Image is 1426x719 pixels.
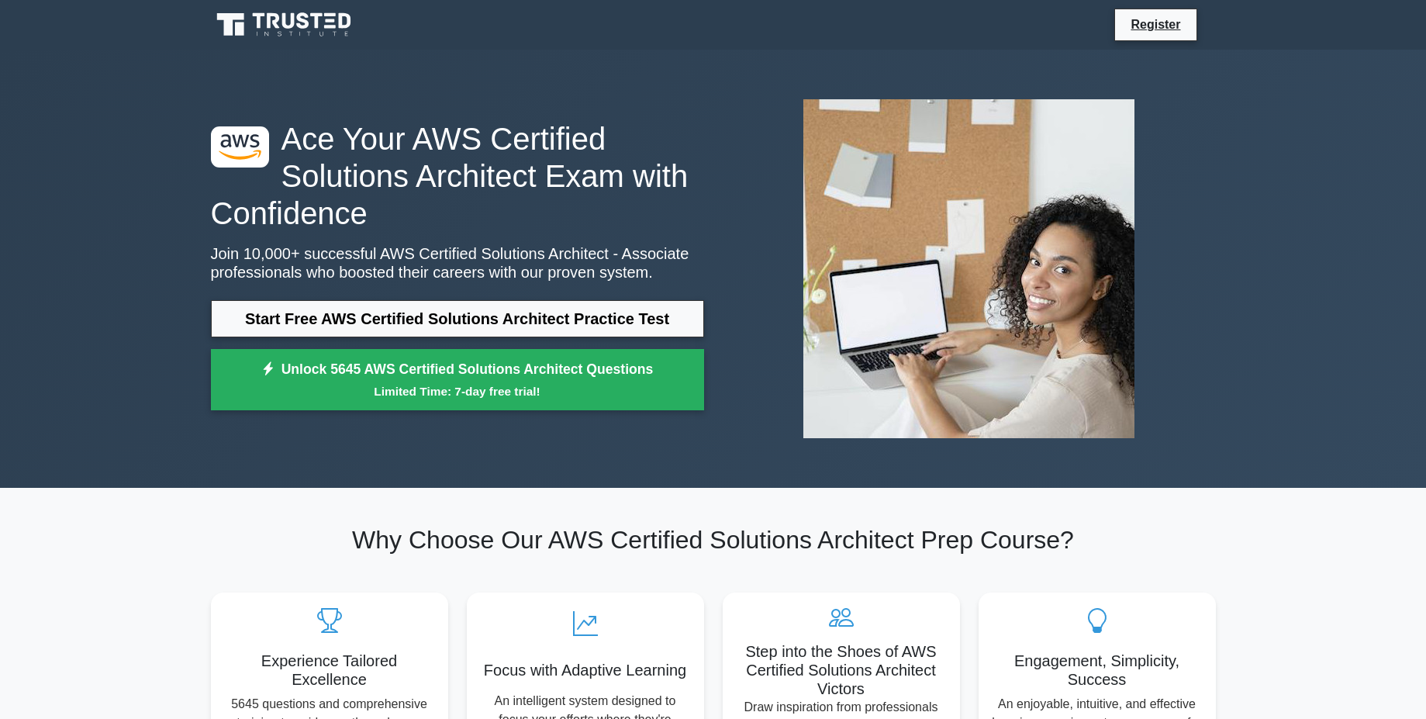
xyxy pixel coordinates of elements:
h5: Step into the Shoes of AWS Certified Solutions Architect Victors [735,642,948,698]
a: Register [1121,15,1189,34]
a: Unlock 5645 AWS Certified Solutions Architect QuestionsLimited Time: 7-day free trial! [211,349,704,411]
h1: Ace Your AWS Certified Solutions Architect Exam with Confidence [211,120,704,232]
small: Limited Time: 7-day free trial! [230,382,685,400]
h5: Engagement, Simplicity, Success [991,652,1203,689]
h2: Why Choose Our AWS Certified Solutions Architect Prep Course? [211,525,1216,555]
a: Start Free AWS Certified Solutions Architect Practice Test [211,300,704,337]
h5: Focus with Adaptive Learning [479,661,692,679]
h5: Experience Tailored Excellence [223,652,436,689]
p: Join 10,000+ successful AWS Certified Solutions Architect - Associate professionals who boosted t... [211,244,704,282]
